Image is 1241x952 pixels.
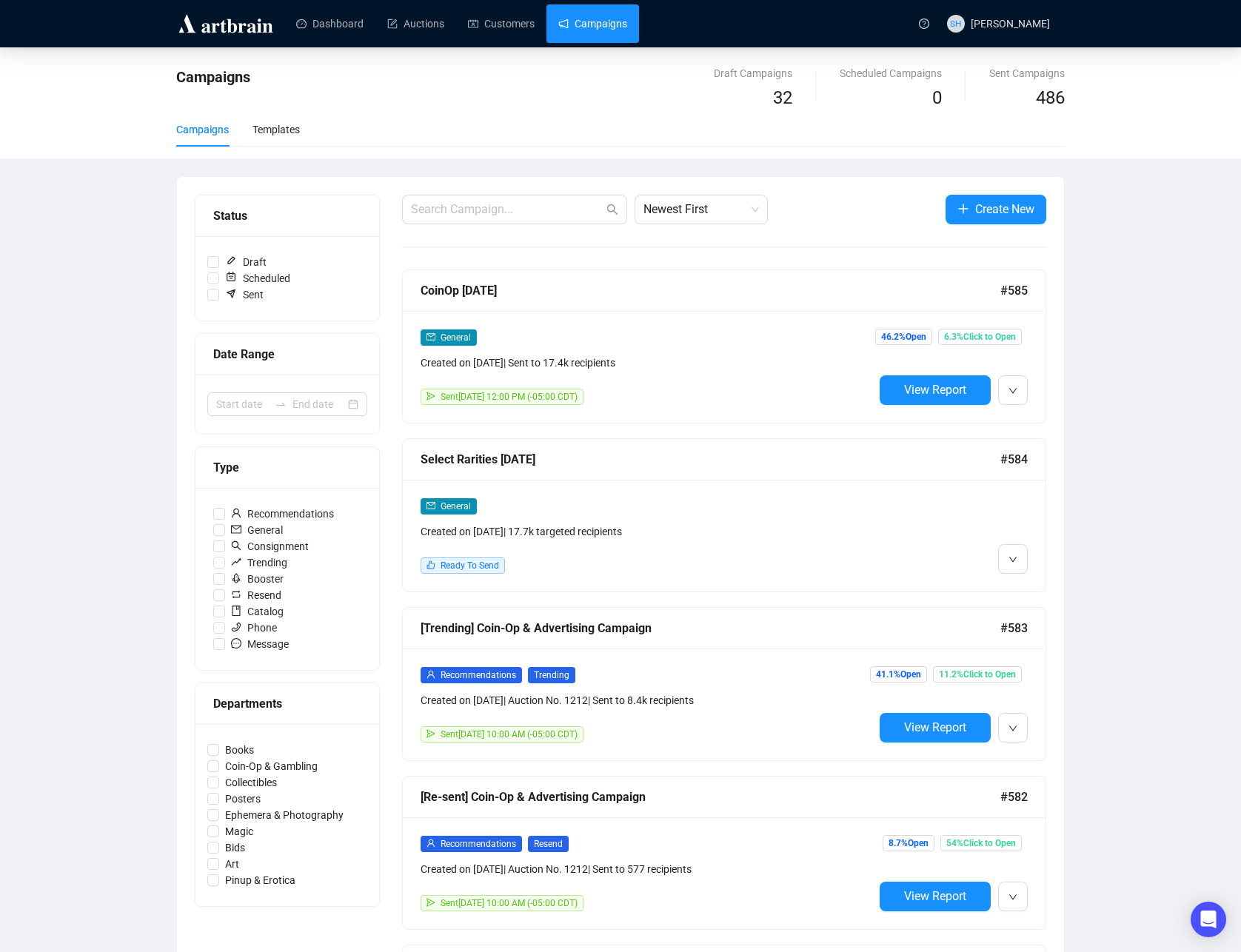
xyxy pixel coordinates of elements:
[875,329,932,345] span: 46.2% Open
[441,670,516,680] span: Recommendations
[231,508,241,518] span: user
[441,898,578,908] span: Sent [DATE] 10:00 AM (-05:00 CDT)
[225,603,290,620] span: Catalog
[231,540,241,551] span: search
[402,607,1046,761] a: [Trending] Coin-Op & Advertising Campaign#583userRecommendationsTrendingCreated on [DATE]| Auctio...
[971,18,1050,30] span: [PERSON_NAME]
[938,329,1022,345] span: 6.3% Click to Open
[402,776,1046,930] a: [Re-sent] Coin-Op & Advertising Campaign#582userRecommendationsResendCreated on [DATE]| Auction N...
[441,839,516,849] span: Recommendations
[231,638,241,648] span: message
[219,823,259,839] span: Magic
[1191,902,1226,937] div: Open Intercom Messenger
[231,622,241,632] span: phone
[957,203,969,215] span: plus
[427,501,435,510] span: mail
[1000,619,1028,637] span: #583
[427,898,435,907] span: send
[950,16,961,30] span: SH
[528,667,575,683] span: Trending
[441,501,471,512] span: General
[1000,788,1028,806] span: #582
[231,606,241,616] span: book
[1000,281,1028,300] span: #585
[946,195,1046,224] button: Create New
[421,619,1000,637] div: [Trending] Coin-Op & Advertising Campaign
[275,398,287,410] span: swap-right
[219,758,324,774] span: Coin-Op & Gambling
[441,392,578,402] span: Sent [DATE] 12:00 PM (-05:00 CDT)
[219,839,251,856] span: Bids
[225,506,340,522] span: Recommendations
[441,332,471,343] span: General
[176,121,229,138] div: Campaigns
[441,729,578,740] span: Sent [DATE] 10:00 AM (-05:00 CDT)
[1008,893,1017,902] span: down
[296,4,364,43] a: Dashboard
[840,65,942,81] div: Scheduled Campaigns
[933,666,1022,683] span: 11.2% Click to Open
[219,872,301,888] span: Pinup & Erotica
[904,889,966,903] span: View Report
[606,204,618,215] span: search
[252,121,300,138] div: Templates
[1008,386,1017,395] span: down
[219,807,349,823] span: Ephemera & Photography
[421,355,874,371] div: Created on [DATE] | Sent to 17.4k recipients
[427,670,435,679] span: user
[275,398,287,410] span: to
[421,861,874,877] div: Created on [DATE] | Auction No. 1212 | Sent to 577 recipients
[219,742,260,758] span: Books
[940,835,1022,851] span: 54% Click to Open
[176,68,250,86] span: Campaigns
[870,666,927,683] span: 41.1% Open
[427,560,435,569] span: like
[225,587,287,603] span: Resend
[1000,450,1028,469] span: #584
[216,396,269,412] input: Start date
[411,201,603,218] input: Search Campaign...
[528,836,569,852] span: Resend
[880,713,991,743] button: View Report
[421,450,1000,469] div: Select Rarities [DATE]
[402,438,1046,592] a: Select Rarities [DATE]#584mailGeneralCreated on [DATE]| 17.7k targeted recipientslikeReady To Send
[421,281,1000,300] div: CoinOp [DATE]
[643,195,759,224] span: Newest First
[989,65,1065,81] div: Sent Campaigns
[292,396,345,412] input: End date
[880,375,991,405] button: View Report
[225,538,315,554] span: Consignment
[219,270,296,286] span: Scheduled
[468,4,535,43] a: Customers
[1008,724,1017,733] span: down
[1036,87,1065,108] span: 486
[427,392,435,400] span: send
[932,87,942,108] span: 0
[441,560,499,571] span: Ready To Send
[225,636,295,652] span: Message
[213,345,361,363] div: Date Range
[219,286,270,303] span: Sent
[213,207,361,225] div: Status
[225,620,283,636] span: Phone
[421,523,874,540] div: Created on [DATE] | 17.7k targeted recipients
[231,589,241,600] span: retweet
[231,524,241,534] span: mail
[387,4,444,43] a: Auctions
[904,383,966,397] span: View Report
[773,87,792,108] span: 32
[904,720,966,734] span: View Report
[219,774,283,791] span: Collectibles
[880,882,991,911] button: View Report
[219,791,267,807] span: Posters
[402,269,1046,423] a: CoinOp [DATE]#585mailGeneralCreated on [DATE]| Sent to 17.4k recipientssendSent[DATE] 12:00 PM (-...
[225,554,293,571] span: Trending
[427,729,435,738] span: send
[919,19,929,29] span: question-circle
[176,12,275,36] img: logo
[558,4,627,43] a: Campaigns
[225,522,289,538] span: General
[714,65,792,81] div: Draft Campaigns
[421,788,1000,806] div: [Re-sent] Coin-Op & Advertising Campaign
[231,573,241,583] span: rocket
